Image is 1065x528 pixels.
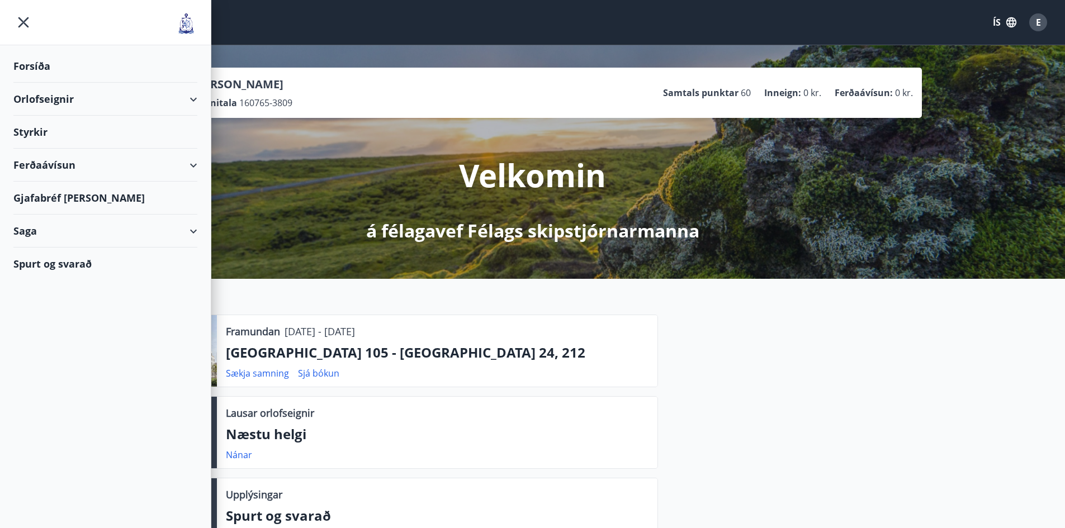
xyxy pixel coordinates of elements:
[663,87,739,99] p: Samtals punktar
[895,87,913,99] span: 0 kr.
[1036,16,1041,28] span: E
[13,182,197,215] div: Gjafabréf [PERSON_NAME]
[459,154,606,196] p: Velkomin
[13,248,197,280] div: Spurt og svarað
[987,12,1023,32] button: ÍS
[13,12,34,32] button: menu
[239,97,292,109] span: 160765-3809
[1025,9,1052,36] button: E
[13,83,197,116] div: Orlofseignir
[13,116,197,149] div: Styrkir
[193,77,292,92] p: [PERSON_NAME]
[803,87,821,99] span: 0 kr.
[175,12,197,35] img: union_logo
[13,50,197,83] div: Forsíða
[226,449,252,461] a: Nánar
[226,324,280,339] p: Framundan
[226,506,649,525] p: Spurt og svarað
[226,487,282,502] p: Upplýsingar
[193,97,237,109] p: Kennitala
[835,87,893,99] p: Ferðaávísun :
[226,367,289,379] a: Sækja samning
[226,343,649,362] p: [GEOGRAPHIC_DATA] 105 - [GEOGRAPHIC_DATA] 24, 212
[13,215,197,248] div: Saga
[226,406,314,420] p: Lausar orlofseignir
[285,324,355,339] p: [DATE] - [DATE]
[741,87,751,99] span: 60
[764,87,801,99] p: Inneign :
[366,218,699,243] p: á félagavef Félags skipstjórnarmanna
[298,367,339,379] a: Sjá bókun
[13,149,197,182] div: Ferðaávísun
[226,425,649,444] p: Næstu helgi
